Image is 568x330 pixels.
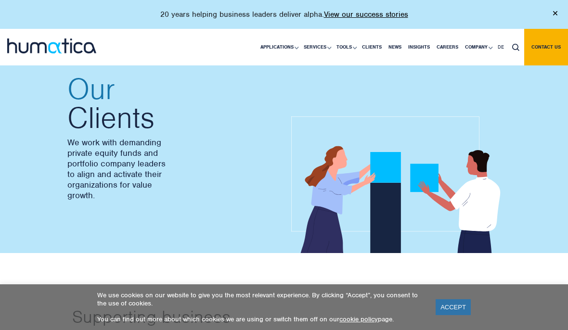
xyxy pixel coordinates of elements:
a: View our success stories [324,10,408,19]
a: Applications [257,29,300,65]
h2: Clients [67,75,274,132]
p: We work with demanding private equity funds and portfolio company leaders to align and activate t... [67,137,274,201]
span: DE [498,44,504,50]
img: logo [7,38,96,53]
a: Careers [433,29,462,65]
a: Tools [333,29,359,65]
a: Services [300,29,333,65]
a: Insights [405,29,433,65]
a: Contact us [524,29,568,65]
span: Our [67,75,274,103]
img: search_icon [512,44,519,51]
a: DE [494,29,507,65]
a: ACCEPT [436,299,471,315]
a: Clients [359,29,385,65]
a: Company [462,29,494,65]
p: 20 years helping business leaders deliver alpha. [160,10,408,19]
a: News [385,29,405,65]
p: We use cookies on our website to give you the most relevant experience. By clicking “Accept”, you... [97,291,424,307]
a: cookie policy [339,315,378,323]
p: You can find out more about which cookies we are using or switch them off on our page. [97,315,424,323]
img: about_banner1 [291,116,508,255]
